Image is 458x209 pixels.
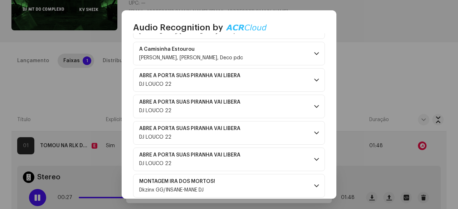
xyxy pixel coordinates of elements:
[139,55,243,60] span: Mc Tevez, Lulyh, Deco pdc
[139,179,224,184] span: MONTAGEM IRA DOS MORTOS!
[139,99,249,105] span: ABRE A PORTA SUAS PIRANHA VAI LIBERA
[139,73,249,79] span: ABRE A PORTA SUAS PIRANHA VAI LIBERA
[133,22,223,33] span: Audio Recognition by
[139,46,243,52] span: A Camisinha Estourou
[133,174,325,198] p-accordion-header: MONTAGEM IRA DOS MORTOS!Dkzinx GG/INSANE-MANE DJ
[139,126,240,131] strong: ABRE A PORTA SUAS PIRANHA VAI LIBERA
[139,73,240,79] strong: ABRE A PORTA SUAS PIRANHA VAI LIBERA
[139,188,204,193] span: Dkzinx GG/INSANE-MANE DJ
[139,99,240,105] strong: ABRE A PORTA SUAS PIRANHA VAI LIBERA
[133,42,325,65] p-accordion-header: A Camisinha Estourou[PERSON_NAME], [PERSON_NAME], Deco pdc
[133,95,325,118] p-accordion-header: ABRE A PORTA SUAS PIRANHA VAI LIBERADJ LOUCO 22
[139,108,171,113] span: DJ LOUCO 22
[139,152,249,158] span: ABRE A PORTA SUAS PIRANHA VAI LIBERA
[133,68,325,92] p-accordion-header: ABRE A PORTA SUAS PIRANHA VAI LIBERADJ LOUCO 22
[139,179,215,184] strong: MONTAGEM IRA DOS MORTOS!
[133,148,325,171] p-accordion-header: ABRE A PORTA SUAS PIRANHA VAI LIBERADJ LOUCO 22
[139,46,195,52] strong: A Camisinha Estourou
[139,152,240,158] strong: ABRE A PORTA SUAS PIRANHA VAI LIBERA
[139,135,171,140] span: DJ LOUCO 22
[139,82,171,87] span: DJ LOUCO 22
[139,126,249,131] span: ABRE A PORTA SUAS PIRANHA VAI LIBERA
[133,121,325,145] p-accordion-header: ABRE A PORTA SUAS PIRANHA VAI LIBERADJ LOUCO 22
[139,161,171,166] span: DJ LOUCO 22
